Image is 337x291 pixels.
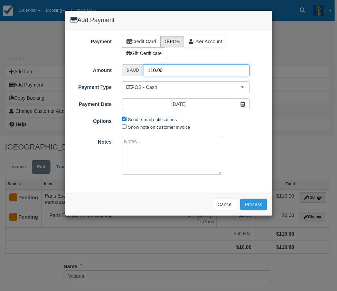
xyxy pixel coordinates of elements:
[122,81,250,93] button: POS - Cash
[127,84,241,91] span: POS - Cash
[184,36,226,47] label: User Account
[65,98,117,108] label: Payment Date
[71,16,267,25] h4: Add Payment
[122,47,166,59] label: Gift Certificate
[65,64,117,74] label: Amount
[240,199,267,210] button: Process
[160,36,185,47] label: POS
[65,36,117,45] label: Payment
[128,125,190,130] label: Show note on customer invoice
[65,136,117,146] label: Notes
[143,64,249,76] input: Valid amount required.
[127,68,139,73] small: $ AUD
[65,81,117,91] label: Payment Type
[65,115,117,125] label: Options
[213,199,237,210] button: Cancel
[122,36,161,47] label: Credit Card
[128,117,177,122] label: Send e-mail notifications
